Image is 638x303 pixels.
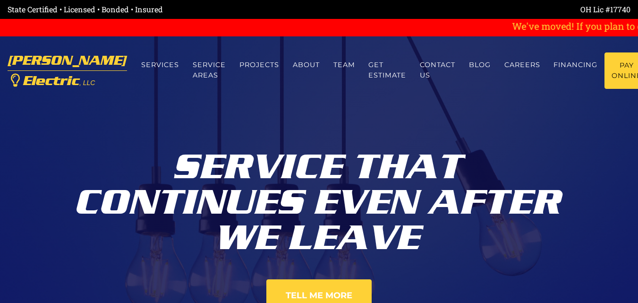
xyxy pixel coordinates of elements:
[362,52,413,88] a: Get estimate
[413,52,462,88] a: Contact us
[186,52,233,88] a: Service Areas
[286,52,326,78] a: About
[497,52,547,78] a: Careers
[57,142,581,256] div: Service That Continues Even After We Leave
[135,52,186,78] a: Services
[462,52,497,78] a: Blog
[233,52,286,78] a: Projects
[8,4,319,15] div: State Certified • Licensed • Bonded • Insured
[8,48,127,93] a: [PERSON_NAME] Electric, LLC
[319,4,631,15] div: OH Lic #17740
[547,52,604,78] a: Financing
[79,79,95,87] span: , LLC
[326,52,362,78] a: Team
